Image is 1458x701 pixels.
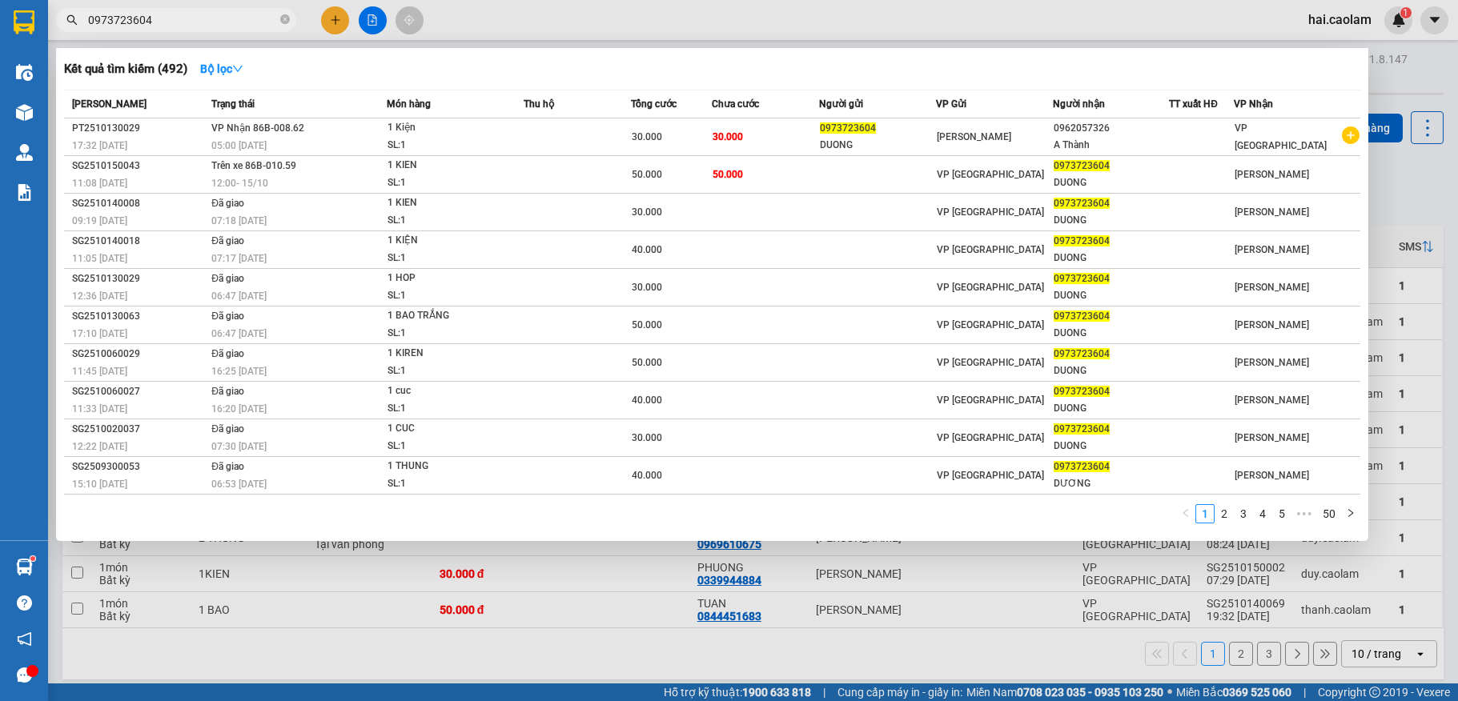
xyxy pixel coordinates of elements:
span: Đã giao [211,348,244,359]
div: DUONG [1054,174,1169,191]
a: 4 [1254,505,1271,523]
a: 2 [1215,505,1233,523]
span: left [1181,508,1191,518]
span: Tổng cước [631,98,677,110]
img: warehouse-icon [16,104,33,121]
span: close-circle [280,13,290,28]
span: 0973723604 [820,122,876,134]
span: [PERSON_NAME] [937,131,1011,142]
span: Trạng thái [211,98,255,110]
div: 1 CUC [388,420,508,438]
span: right [1346,508,1356,518]
span: Chưa cước [712,98,759,110]
span: 11:08 [DATE] [72,178,127,189]
span: 0973723604 [1054,160,1110,171]
span: Trên xe 86B-010.59 [211,160,296,171]
span: Đã giao [211,423,244,435]
div: 1 KIỆN [388,232,508,250]
img: logo-vxr [14,10,34,34]
span: 12:36 [DATE] [72,290,127,302]
div: SG2510060029 [72,346,207,363]
span: 11:05 [DATE] [72,253,127,264]
div: 1 KIREN [388,345,508,363]
span: question-circle [17,595,32,611]
div: DUONG [820,137,935,154]
span: VP [GEOGRAPHIC_DATA] [937,206,1044,218]
span: plus-circle [1342,126,1360,144]
span: 0973723604 [1054,461,1110,472]
a: 50 [1318,505,1340,523]
span: 0973723604 [1054,386,1110,397]
input: Tìm tên, số ĐT hoặc mã đơn [88,11,277,29]
li: 4 [1253,504,1272,523]
a: 1 [1196,505,1214,523]
span: 40.000 [632,470,662,481]
li: 2 [1215,504,1234,523]
span: [PERSON_NAME] [1235,357,1309,368]
span: 0973723604 [1054,310,1110,322]
div: 1 KIEN [388,194,508,212]
div: SL: 1 [388,475,508,493]
span: 50.000 [632,357,662,368]
span: VP [GEOGRAPHIC_DATA] [937,282,1044,293]
img: solution-icon [16,184,33,201]
span: 0973723604 [1054,348,1110,359]
span: 50.000 [713,169,743,180]
span: Đã giao [211,235,244,246]
span: search [66,14,78,26]
span: 17:32 [DATE] [72,140,127,151]
span: 07:17 [DATE] [211,253,267,264]
span: 40.000 [632,244,662,255]
div: 1 HOP [388,270,508,287]
div: PT2510130029 [72,120,207,137]
h3: Kết quả tìm kiếm ( 492 ) [64,61,187,78]
span: [PERSON_NAME] [1235,432,1309,443]
a: 3 [1235,505,1252,523]
span: Đã giao [211,273,244,284]
span: VP [GEOGRAPHIC_DATA] [937,357,1044,368]
a: 5 [1273,505,1291,523]
span: VP Nhận 86B-008.62 [211,122,304,134]
div: DUONG [1054,212,1169,229]
button: left [1176,504,1195,523]
span: VP [GEOGRAPHIC_DATA] [937,244,1044,255]
span: 0973723604 [1054,423,1110,435]
span: [PERSON_NAME] [1235,169,1309,180]
li: Next Page [1341,504,1360,523]
img: warehouse-icon [16,64,33,81]
span: 17:10 [DATE] [72,328,127,339]
div: 0962057326 [1054,120,1169,137]
span: Người nhận [1053,98,1105,110]
span: 15:10 [DATE] [72,479,127,490]
div: SG2510020037 [72,421,207,438]
div: DUONG [1054,325,1169,342]
span: 07:30 [DATE] [211,441,267,452]
span: 11:33 [DATE] [72,403,127,415]
span: 50.000 [632,319,662,330]
li: Next 5 Pages [1291,504,1317,523]
div: DUONG [1054,438,1169,455]
span: 30.000 [632,131,662,142]
span: VP [GEOGRAPHIC_DATA] [937,395,1044,406]
span: 06:47 [DATE] [211,290,267,302]
span: Thu hộ [524,98,554,110]
div: 1 cuc [388,383,508,400]
span: 06:47 [DATE] [211,328,267,339]
strong: Bộ lọc [200,62,243,75]
span: Người gửi [819,98,863,110]
li: 50 [1317,504,1341,523]
li: 3 [1234,504,1253,523]
span: TT xuất HĐ [1169,98,1218,110]
span: 50.000 [632,169,662,180]
div: SG2510140008 [72,195,207,212]
span: 0973723604 [1054,198,1110,209]
li: Previous Page [1176,504,1195,523]
span: Đã giao [211,198,244,209]
div: 1 KIEN [388,157,508,174]
div: SG2510060027 [72,383,207,400]
div: SG2510130063 [72,308,207,325]
img: warehouse-icon [16,144,33,161]
span: VP [GEOGRAPHIC_DATA] [937,432,1044,443]
span: Đã giao [211,310,244,322]
span: 0973723604 [1054,235,1110,246]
